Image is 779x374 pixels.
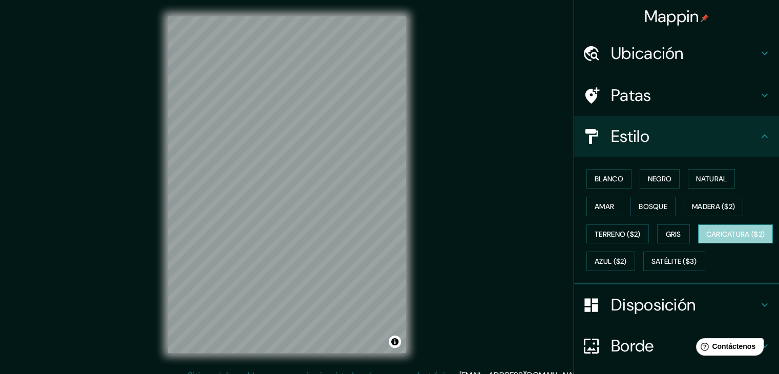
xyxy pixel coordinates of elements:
[651,257,697,266] font: Satélite ($3)
[684,197,743,216] button: Madera ($2)
[640,169,680,189] button: Negro
[595,257,627,266] font: Azul ($2)
[574,284,779,325] div: Disposición
[595,202,614,211] font: Amar
[611,335,654,357] font: Borde
[611,43,684,64] font: Ubicación
[688,334,768,363] iframe: Lanzador de widgets de ayuda
[574,75,779,116] div: Patas
[648,174,672,183] font: Negro
[574,116,779,157] div: Estilo
[389,336,401,348] button: Activar o desactivar atribución
[696,174,727,183] font: Natural
[692,202,735,211] font: Madera ($2)
[586,197,622,216] button: Amar
[630,197,676,216] button: Bosque
[643,252,705,271] button: Satélite ($3)
[586,252,635,271] button: Azul ($2)
[639,202,667,211] font: Bosque
[701,14,709,22] img: pin-icon.png
[657,224,690,244] button: Gris
[666,230,681,239] font: Gris
[644,6,699,27] font: Mappin
[168,16,406,353] canvas: Mapa
[574,325,779,366] div: Borde
[611,294,696,316] font: Disposición
[698,224,773,244] button: Caricatura ($2)
[595,230,641,239] font: Terreno ($2)
[611,126,649,147] font: Estilo
[611,85,651,106] font: Patas
[595,174,623,183] font: Blanco
[586,169,631,189] button: Blanco
[586,224,649,244] button: Terreno ($2)
[574,33,779,74] div: Ubicación
[706,230,765,239] font: Caricatura ($2)
[688,169,735,189] button: Natural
